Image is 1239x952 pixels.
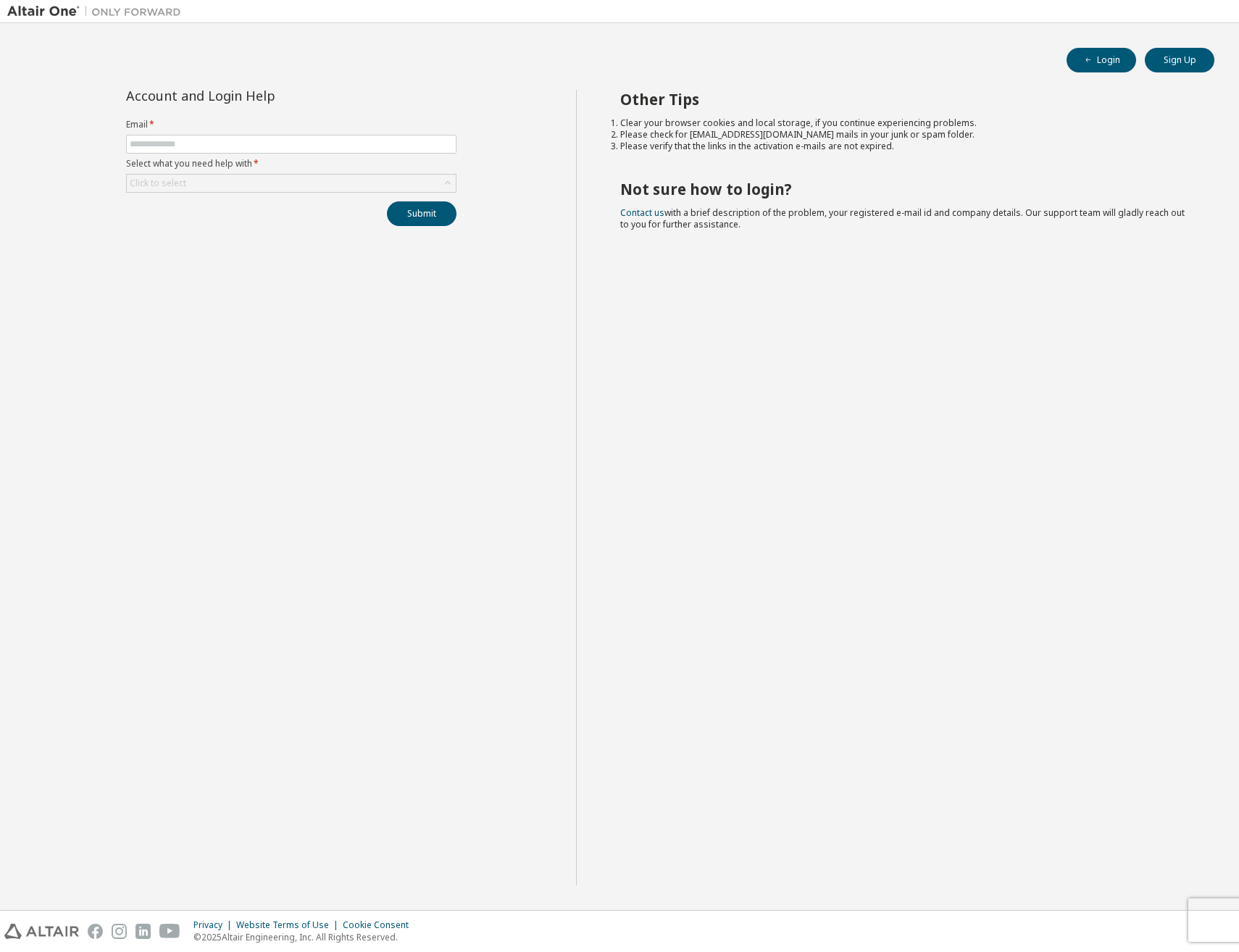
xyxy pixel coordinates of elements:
[127,175,456,192] div: Click to select
[7,4,188,19] img: Altair One
[88,924,103,939] img: facebook.svg
[112,924,127,939] img: instagram.svg
[193,919,236,931] div: Privacy
[620,180,1189,199] h2: Not sure how to login?
[387,201,456,226] button: Submit
[135,924,151,939] img: linkedin.svg
[620,90,1189,109] h2: Other Tips
[620,141,1189,152] li: Please verify that the links in the activation e-mails are not expired.
[620,206,1185,230] span: with a brief description of the problem, your registered e-mail id and company details. Our suppo...
[126,158,456,170] label: Select what you need help with
[126,90,391,101] div: Account and Login Help
[193,931,417,943] p: © 2025 Altair Engineering, Inc. All Rights Reserved.
[130,178,186,189] div: Click to select
[1145,48,1214,72] button: Sign Up
[620,206,664,219] a: Contact us
[159,924,180,939] img: youtube.svg
[236,919,343,931] div: Website Terms of Use
[620,117,1189,129] li: Clear your browser cookies and local storage, if you continue experiencing problems.
[126,119,456,130] label: Email
[1067,48,1136,72] button: Login
[620,129,1189,141] li: Please check for [EMAIL_ADDRESS][DOMAIN_NAME] mails in your junk or spam folder.
[343,919,417,931] div: Cookie Consent
[4,924,79,939] img: altair_logo.svg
